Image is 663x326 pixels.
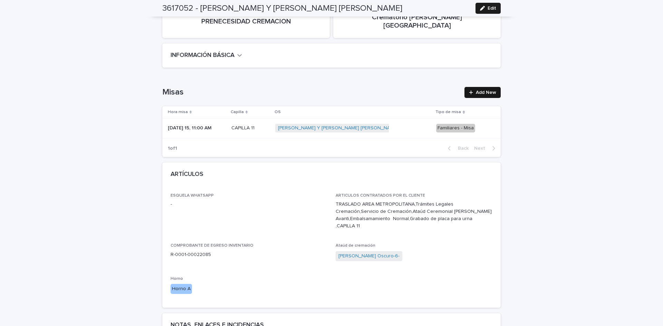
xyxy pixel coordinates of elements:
[171,17,321,26] p: PRENECESIDAD CREMACION
[171,277,183,281] span: Horno
[488,6,496,11] span: Edit
[336,244,375,248] span: Ataúd de cremación
[471,145,501,151] button: Next
[162,87,460,97] h1: Misas
[454,146,469,151] span: Back
[475,3,501,14] button: Edit
[435,108,461,116] p: Tipo de misa
[168,108,188,116] p: Hora misa
[442,145,471,151] button: Back
[278,125,398,131] a: [PERSON_NAME] Y [PERSON_NAME] [PERSON_NAME]
[336,194,425,198] span: ARTICULOS CONTRATADOS POR EL CLIENTE
[275,108,281,116] p: OS
[436,124,475,132] div: Familiares - Misa
[338,253,400,260] a: [PERSON_NAME] Oscuro-6-
[476,90,496,95] span: Add New
[474,146,489,151] span: Next
[336,201,492,229] p: TRASLADO AREA METROPOLITANA,Trámites Legales Cremación,Servicio de Cremación,Ataúd Ceremonial [PE...
[171,52,242,59] button: INFORMACIÓN BÁSICA
[171,284,192,294] div: Horno A
[162,3,402,13] h2: 3617052 - [PERSON_NAME] Y [PERSON_NAME] [PERSON_NAME]
[162,140,183,157] p: 1 of 1
[171,201,327,208] p: -
[231,124,256,131] p: CAPILLA 11
[171,194,214,198] span: ESQUELA WHATSAPP
[231,108,244,116] p: Capilla
[171,52,234,59] h2: INFORMACIÓN BÁSICA
[171,244,253,248] span: COMPROBANTE DE EGRESO INVENTARIO
[171,171,203,178] h2: ARTÍCULOS
[171,251,327,258] p: R-0001-00022085
[342,13,492,30] p: Crematorio [PERSON_NAME][GEOGRAPHIC_DATA]
[168,124,213,131] p: [DATE] 15, 11:00 AM
[162,118,501,138] tr: [DATE] 15, 11:00 AM[DATE] 15, 11:00 AM CAPILLA 11CAPILLA 11 [PERSON_NAME] Y [PERSON_NAME] [PERSON...
[464,87,501,98] a: Add New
